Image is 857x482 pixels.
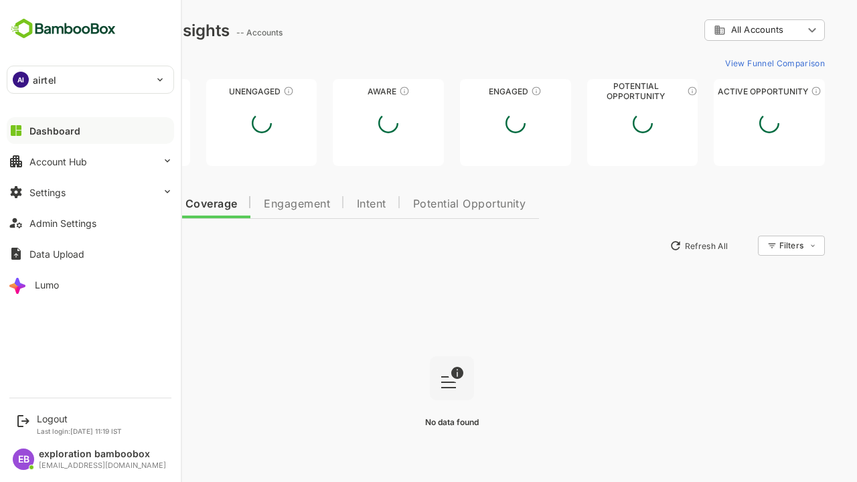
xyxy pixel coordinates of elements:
div: Lumo [35,279,59,291]
button: Data Upload [7,240,174,267]
div: These accounts have not been engaged with for a defined time period [109,86,120,96]
div: All Accounts [657,17,778,44]
div: Dashboard [29,125,80,137]
span: No data found [378,417,432,427]
div: Engaged [413,86,524,96]
div: These accounts have open opportunities which might be at any of the Sales Stages [764,86,775,96]
div: [EMAIL_ADDRESS][DOMAIN_NAME] [39,461,166,470]
span: Potential Opportunity [366,199,479,210]
button: Account Hub [7,148,174,175]
button: Refresh All [617,235,687,256]
div: Account Hub [29,156,87,167]
button: New Insights [32,234,130,258]
div: Unengaged [159,86,270,96]
div: exploration bamboobox [39,449,166,460]
div: Logout [37,413,122,424]
div: Settings [29,187,66,198]
div: Unreached [32,86,143,96]
p: airtel [33,73,56,87]
div: Aware [286,86,397,96]
button: Dashboard [7,117,174,144]
div: AI [13,72,29,88]
button: View Funnel Comparison [673,52,778,74]
div: Active Opportunity [667,86,778,96]
span: All Accounts [684,25,736,35]
div: EB [13,449,34,470]
div: Data Upload [29,248,84,260]
div: All Accounts [667,24,757,36]
img: BambooboxFullLogoMark.5f36c76dfaba33ec1ec1367b70bb1252.svg [7,16,120,42]
div: Dashboard Insights [32,21,183,40]
button: Lumo [7,271,174,298]
div: AIairtel [7,66,173,93]
div: Potential Opportunity [540,86,651,96]
div: Admin Settings [29,218,96,229]
button: Settings [7,179,174,206]
span: Engagement [217,199,283,210]
div: Filters [732,240,757,250]
div: These accounts are MQAs and can be passed on to Inside Sales [640,86,651,96]
button: Admin Settings [7,210,174,236]
div: These accounts are warm, further nurturing would qualify them to MQAs [484,86,495,96]
p: Last login: [DATE] 11:19 IST [37,427,122,435]
span: Data Quality and Coverage [46,199,190,210]
div: These accounts have just entered the buying cycle and need further nurturing [352,86,363,96]
div: Filters [731,234,778,258]
ag: -- Accounts [189,27,240,37]
div: These accounts have not shown enough engagement and need nurturing [236,86,247,96]
span: Intent [310,199,339,210]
